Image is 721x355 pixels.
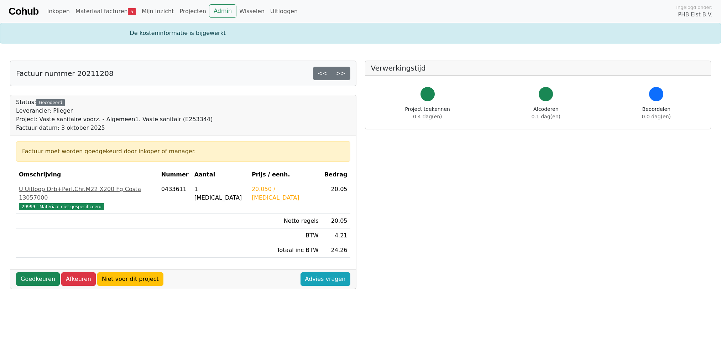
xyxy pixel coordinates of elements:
[16,124,213,132] div: Factuur datum: 3 oktober 2025
[405,106,450,120] div: Project toekennen
[9,3,38,20] a: Cohub
[322,243,350,258] td: 24.26
[16,69,114,78] h5: Factuur nummer 20211208
[194,185,246,202] div: 1 [MEDICAL_DATA]
[532,106,560,120] div: Afcoderen
[192,168,249,182] th: Aantal
[249,228,322,243] td: BTW
[19,203,104,210] span: 29999 - Materiaal niet gespecificeerd
[16,107,213,115] div: Leverancier: Plieger
[19,185,156,202] div: U Uitloop Drb+Perl.Chr.M22 X200 Fg Costa 13057000
[177,4,209,19] a: Projecten
[236,4,267,19] a: Wisselen
[73,4,139,19] a: Materiaal facturen5
[331,67,350,80] a: >>
[16,98,213,132] div: Status:
[249,214,322,228] td: Netto regels
[322,182,350,214] td: 20.05
[126,29,596,37] div: De kosteninformatie is bijgewerkt
[322,228,350,243] td: 4.21
[61,272,96,286] a: Afkeuren
[249,243,322,258] td: Totaal inc BTW
[158,168,192,182] th: Nummer
[252,185,319,202] div: 20.050 / [MEDICAL_DATA]
[301,272,350,286] a: Advies vragen
[128,8,136,15] span: 5
[158,182,192,214] td: 0433611
[16,115,213,124] div: Project: Vaste sanitaire voorz. - Algemeen1. Vaste sanitair (E253344)
[139,4,177,19] a: Mijn inzicht
[322,168,350,182] th: Bedrag
[249,168,322,182] th: Prijs / eenh.
[413,114,442,119] span: 0.4 dag(en)
[642,106,671,120] div: Beoordelen
[19,185,156,211] a: U Uitloop Drb+Perl.Chr.M22 X200 Fg Costa 1305700029999 - Materiaal niet gespecificeerd
[97,272,163,286] a: Niet voor dit project
[322,214,350,228] td: 20.05
[267,4,301,19] a: Uitloggen
[16,272,60,286] a: Goedkeuren
[642,114,671,119] span: 0.0 dag(en)
[676,4,712,11] span: Ingelogd onder:
[22,147,344,156] div: Factuur moet worden goedgekeurd door inkoper of manager.
[678,11,712,19] span: PHB Elst B.V.
[16,168,158,182] th: Omschrijving
[44,4,72,19] a: Inkopen
[532,114,560,119] span: 0.1 dag(en)
[209,4,236,18] a: Admin
[371,64,705,72] h5: Verwerkingstijd
[313,67,332,80] a: <<
[36,99,65,106] div: Gecodeerd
